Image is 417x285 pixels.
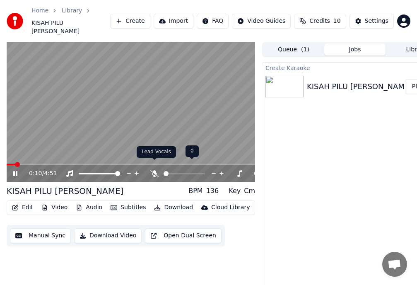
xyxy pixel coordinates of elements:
nav: breadcrumb [31,7,110,36]
span: 4:51 [44,169,57,178]
button: FAQ [197,14,229,29]
button: Video [38,202,71,213]
button: Download [151,202,196,213]
span: KISAH PILU [PERSON_NAME] [31,19,110,36]
button: Credits10 [294,14,346,29]
span: 0:10 [29,169,42,178]
span: 10 [333,17,341,25]
div: Cm [244,186,255,196]
a: Library [62,7,82,15]
button: Audio [72,202,106,213]
div: KISAH PILU [PERSON_NAME] [307,81,412,92]
div: Lead Vocals [137,146,176,158]
div: BPM [188,186,202,196]
a: Open chat [382,252,407,277]
button: Create [110,14,150,29]
button: Video Guides [232,14,291,29]
button: Import [154,14,193,29]
div: KISAH PILU [PERSON_NAME] [7,185,123,197]
button: Settings [350,14,394,29]
div: 0 [186,145,199,157]
a: Home [31,7,48,15]
button: Jobs [324,43,386,56]
span: ( 1 ) [301,46,309,54]
button: Edit [9,202,36,213]
div: / [29,169,49,178]
img: youka [7,13,23,29]
button: Open Dual Screen [145,228,222,243]
div: 136 [206,186,219,196]
span: Credits [309,17,330,25]
div: Cloud Library [211,203,250,212]
button: Manual Sync [10,228,71,243]
button: Queue [263,43,324,56]
div: Key [229,186,241,196]
div: Settings [365,17,388,25]
button: Subtitles [107,202,149,213]
button: Download Video [74,228,142,243]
